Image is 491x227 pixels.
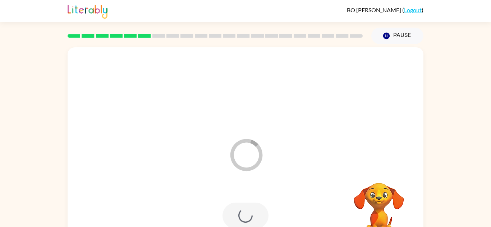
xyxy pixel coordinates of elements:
a: Logout [404,6,422,13]
img: Literably [68,3,107,19]
button: Pause [371,28,423,44]
span: BO [PERSON_NAME] [347,6,402,13]
div: ( ) [347,6,423,13]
